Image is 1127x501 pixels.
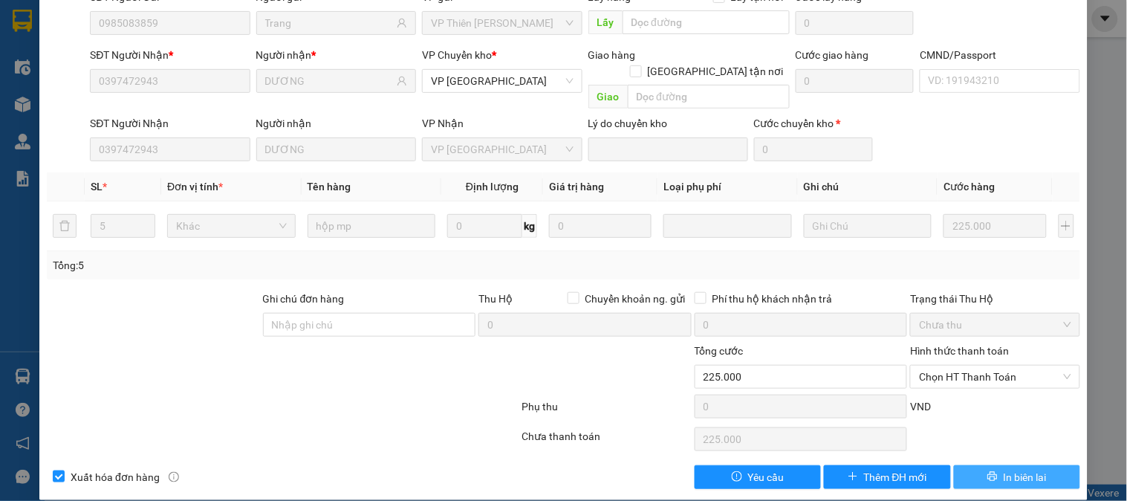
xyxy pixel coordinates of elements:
[642,63,790,80] span: [GEOGRAPHIC_DATA] tận nơi
[422,115,582,132] div: VP Nhận
[910,345,1009,357] label: Hình thức thanh toán
[256,47,416,63] div: Người nhận
[732,471,742,483] span: exclamation-circle
[265,15,394,31] input: Tên người gửi
[520,398,692,424] div: Phụ thu
[864,469,927,485] span: Thêm ĐH mới
[944,214,1046,238] input: 0
[748,469,785,485] span: Yêu cầu
[804,214,932,238] input: Ghi Chú
[466,181,519,193] span: Định lượng
[431,70,573,92] span: VP Yên Bình
[848,471,858,483] span: plus
[588,85,628,109] span: Giao
[796,11,915,35] input: Cước lấy hàng
[910,401,931,413] span: VND
[522,214,537,238] span: kg
[478,293,513,305] span: Thu Hộ
[796,69,915,93] input: Cước giao hàng
[520,428,692,454] div: Chưa thanh toán
[91,181,103,193] span: SL
[707,291,839,307] span: Phí thu hộ khách nhận trả
[796,49,869,61] label: Cước giao hàng
[579,291,692,307] span: Chuyển khoản ng. gửi
[431,138,573,161] span: VP Phú Bình
[754,115,873,132] div: Cước chuyển kho
[628,85,790,109] input: Dọc đường
[397,18,407,28] span: user
[588,115,748,132] div: Lý do chuyển kho
[954,465,1080,489] button: printerIn biên lai
[263,293,345,305] label: Ghi chú đơn hàng
[824,465,950,489] button: plusThêm ĐH mới
[623,10,790,34] input: Dọc đường
[65,469,166,485] span: Xuất hóa đơn hàng
[1059,214,1074,238] button: plus
[549,214,652,238] input: 0
[90,115,250,132] div: SĐT Người Nhận
[588,49,636,61] span: Giao hàng
[308,214,436,238] input: VD: Bàn, Ghế
[308,181,351,193] span: Tên hàng
[1004,469,1047,485] span: In biên lai
[169,472,179,482] span: info-circle
[798,172,938,201] th: Ghi chú
[549,181,604,193] span: Giá trị hàng
[397,76,407,86] span: user
[176,215,287,237] span: Khác
[920,47,1079,63] div: CMND/Passport
[263,313,476,337] input: Ghi chú đơn hàng
[256,115,416,132] div: Người nhận
[695,465,821,489] button: exclamation-circleYêu cầu
[167,181,223,193] span: Đơn vị tính
[431,12,573,34] span: VP Thiên Đường Bảo Sơn
[657,172,798,201] th: Loại phụ phí
[265,73,394,89] input: Tên người nhận
[422,49,492,61] span: VP Chuyển kho
[919,314,1071,336] span: Chưa thu
[910,291,1079,307] div: Trạng thái Thu Hộ
[695,345,744,357] span: Tổng cước
[919,366,1071,388] span: Chọn HT Thanh Toán
[588,10,623,34] span: Lấy
[53,214,77,238] button: delete
[53,257,436,274] div: Tổng: 5
[90,47,250,63] div: SĐT Người Nhận
[944,181,995,193] span: Cước hàng
[987,471,998,483] span: printer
